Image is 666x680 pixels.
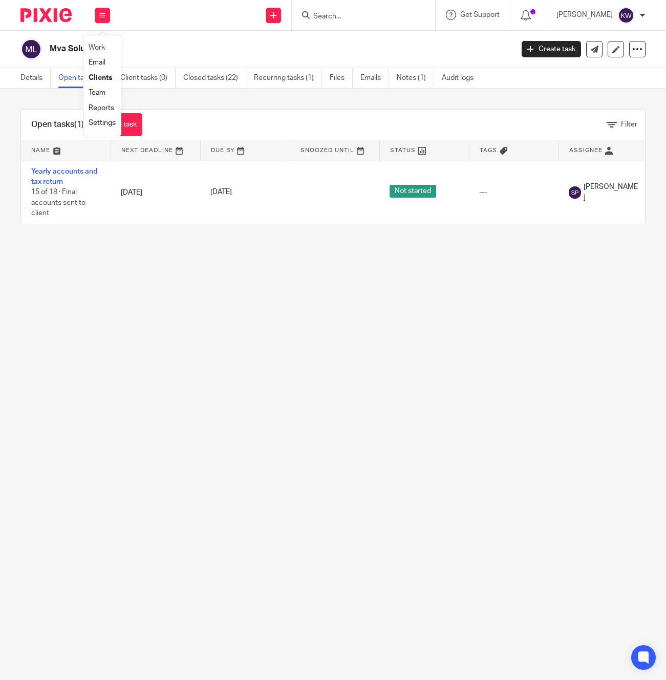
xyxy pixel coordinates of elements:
[618,7,634,24] img: svg%3E
[31,188,85,217] span: 15 of 18 · Final accounts sent to client
[111,161,200,224] td: [DATE]
[20,68,51,88] a: Details
[31,119,84,130] h1: Open tasks
[120,68,176,88] a: Client tasks (0)
[89,119,116,126] a: Settings
[312,12,404,22] input: Search
[556,10,613,20] p: [PERSON_NAME]
[569,186,581,199] img: svg%3E
[584,182,638,203] span: [PERSON_NAME]
[621,121,637,128] span: Filter
[522,41,581,57] a: Create task
[397,68,434,88] a: Notes (1)
[20,8,72,22] img: Pixie
[360,68,389,88] a: Emails
[300,147,354,153] span: Snoozed Until
[210,189,232,196] span: [DATE]
[89,89,105,96] a: Team
[479,187,548,198] div: ---
[330,68,353,88] a: Files
[74,120,84,129] span: (1)
[31,168,97,185] a: Yearly accounts and tax return
[390,185,436,198] span: Not started
[89,59,105,66] a: Email
[183,68,246,88] a: Closed tasks (22)
[89,44,105,51] a: Work
[89,74,112,81] a: Clients
[89,104,114,112] a: Reports
[58,68,113,88] a: Open tasks (1)
[50,44,415,54] h2: Mva Solutions Ltd
[460,11,500,18] span: Get Support
[480,147,497,153] span: Tags
[20,38,42,60] img: svg%3E
[390,147,416,153] span: Status
[254,68,322,88] a: Recurring tasks (1)
[442,68,481,88] a: Audit logs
